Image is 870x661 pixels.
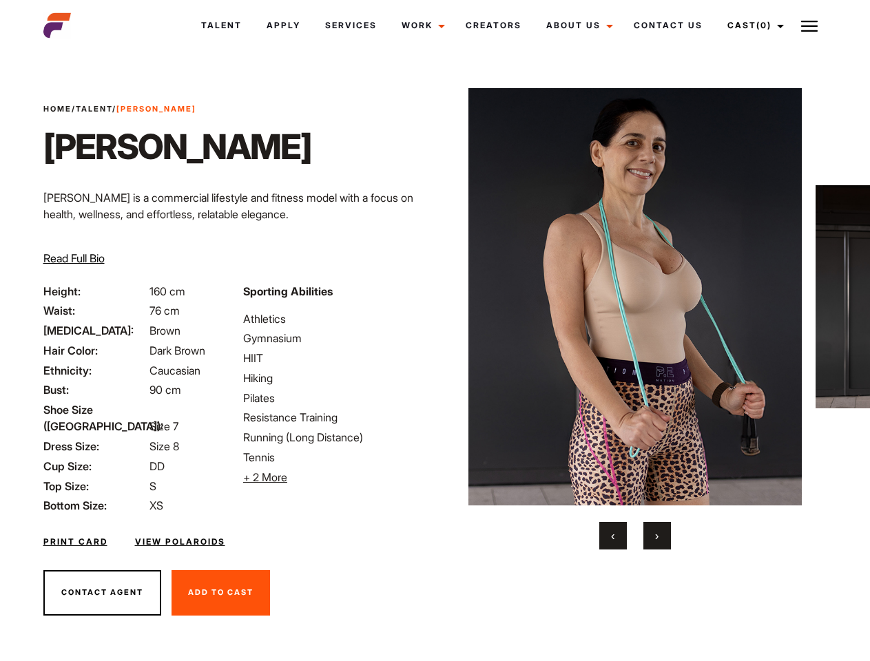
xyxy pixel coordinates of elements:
[43,126,311,167] h1: [PERSON_NAME]
[149,383,181,397] span: 90 cm
[43,536,107,548] a: Print Card
[43,251,105,265] span: Read Full Bio
[149,284,185,298] span: 160 cm
[611,529,614,543] span: Previous
[453,7,534,44] a: Creators
[243,409,426,426] li: Resistance Training
[149,304,180,317] span: 76 cm
[243,429,426,445] li: Running (Long Distance)
[76,104,112,114] a: Talent
[43,478,147,494] span: Top Size:
[172,570,270,616] button: Add To Cast
[43,302,147,319] span: Waist:
[149,499,163,512] span: XS
[149,439,179,453] span: Size 8
[243,470,287,484] span: + 2 More
[149,364,200,377] span: Caucasian
[43,103,196,115] span: / /
[149,479,156,493] span: S
[43,570,161,616] button: Contact Agent
[243,284,333,298] strong: Sporting Abilities
[43,322,147,339] span: [MEDICAL_DATA]:
[243,350,426,366] li: HIIT
[43,362,147,379] span: Ethnicity:
[43,458,147,474] span: Cup Size:
[43,189,427,222] p: [PERSON_NAME] is a commercial lifestyle and fitness model with a focus on health, wellness, and e...
[149,459,165,473] span: DD
[756,20,771,30] span: (0)
[715,7,792,44] a: Cast(0)
[243,449,426,465] li: Tennis
[116,104,196,114] strong: [PERSON_NAME]
[43,233,427,283] p: Through her modeling and wellness brand, HEAL, she inspires others on their wellness journeys—cha...
[43,438,147,454] span: Dress Size:
[135,536,225,548] a: View Polaroids
[43,250,105,266] button: Read Full Bio
[43,342,147,359] span: Hair Color:
[655,529,659,543] span: Next
[621,7,715,44] a: Contact Us
[243,390,426,406] li: Pilates
[149,344,205,357] span: Dark Brown
[188,587,253,597] span: Add To Cast
[801,18,818,34] img: Burger icon
[313,7,389,44] a: Services
[389,7,453,44] a: Work
[43,401,147,434] span: Shoe Size ([GEOGRAPHIC_DATA]):
[43,497,147,514] span: Bottom Size:
[243,311,426,327] li: Athletics
[149,419,178,433] span: Size 7
[43,283,147,300] span: Height:
[243,370,426,386] li: Hiking
[43,381,147,398] span: Bust:
[43,12,71,39] img: cropped-aefm-brand-fav-22-square.png
[149,324,180,337] span: Brown
[243,330,426,346] li: Gymnasium
[254,7,313,44] a: Apply
[189,7,254,44] a: Talent
[534,7,621,44] a: About Us
[43,104,72,114] a: Home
